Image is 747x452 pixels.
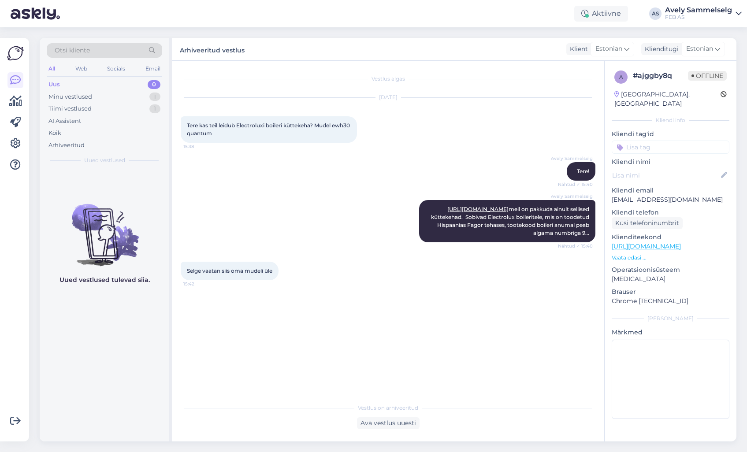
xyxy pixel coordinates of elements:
p: Klienditeekond [612,233,729,242]
div: Arhiveeritud [48,141,85,150]
div: 1 [149,104,160,113]
div: AS [649,7,662,20]
span: Avely Sammelselg [551,155,593,162]
p: Kliendi nimi [612,157,729,167]
p: [MEDICAL_DATA] [612,274,729,284]
span: Estonian [595,44,622,54]
span: Avely Sammelselg [551,193,593,200]
span: Uued vestlused [84,156,125,164]
div: Web [74,63,89,74]
span: Selge vaatan siis oma mudeli üle [187,267,272,274]
div: Email [144,63,162,74]
img: No chats [40,188,169,267]
div: Klienditugi [641,44,679,54]
div: Minu vestlused [48,93,92,101]
div: 0 [148,80,160,89]
div: Klient [566,44,588,54]
p: Operatsioonisüsteem [612,265,729,274]
img: Askly Logo [7,45,24,62]
div: # ajggby8q [633,70,688,81]
span: Tere! [577,168,589,174]
p: Kliendi email [612,186,729,195]
span: 15:38 [183,143,216,150]
p: Chrome [TECHNICAL_ID] [612,296,729,306]
div: [GEOGRAPHIC_DATA], [GEOGRAPHIC_DATA] [614,90,721,108]
div: Tiimi vestlused [48,104,92,113]
div: [PERSON_NAME] [612,315,729,322]
span: meil on pakkuda ainult sellised küttekehad. Sobivad Electrolux boileritele, mis on toodetud Hispa... [431,206,591,236]
span: Tere kas teil leidub Electroluxi boileri küttekeha? Mudel ewh30 quantum [187,122,351,137]
span: Vestlus on arhiveeritud [358,404,418,412]
p: Uued vestlused tulevad siia. [59,275,150,285]
span: 15:42 [183,281,216,287]
div: Ava vestlus uuesti [357,417,420,429]
div: FEB AS [665,14,732,21]
a: Avely SammelselgFEB AS [665,7,742,21]
div: Kliendi info [612,116,729,124]
div: Uus [48,80,60,89]
div: Aktiivne [574,6,628,22]
div: AI Assistent [48,117,81,126]
p: Brauser [612,287,729,296]
span: Otsi kliente [55,46,90,55]
span: Offline [688,71,727,81]
span: Nähtud ✓ 15:40 [558,243,593,249]
p: [EMAIL_ADDRESS][DOMAIN_NAME] [612,195,729,204]
input: Lisa tag [612,141,729,154]
div: Küsi telefoninumbrit [612,217,683,229]
span: Estonian [686,44,713,54]
div: Socials [105,63,127,74]
div: Avely Sammelselg [665,7,732,14]
span: a [619,74,623,80]
p: Märkmed [612,328,729,337]
div: [DATE] [181,93,595,101]
a: [URL][DOMAIN_NAME] [447,206,509,212]
p: Kliendi tag'id [612,130,729,139]
span: Nähtud ✓ 15:40 [558,181,593,188]
input: Lisa nimi [612,170,719,180]
p: Kliendi telefon [612,208,729,217]
label: Arhiveeritud vestlus [180,43,245,55]
a: [URL][DOMAIN_NAME] [612,242,681,250]
div: Vestlus algas [181,75,595,83]
p: Vaata edasi ... [612,254,729,262]
div: All [47,63,57,74]
div: Kõik [48,129,61,137]
div: 1 [149,93,160,101]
